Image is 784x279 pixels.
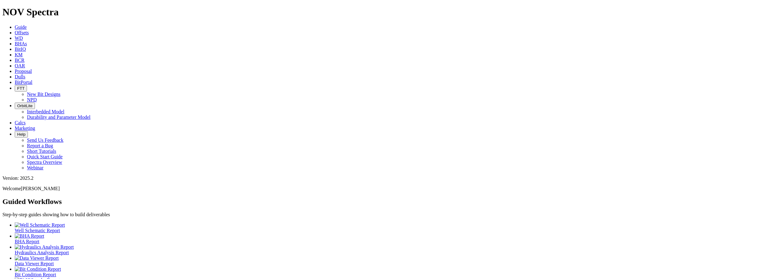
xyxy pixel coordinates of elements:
span: BHA Report [15,239,39,244]
button: OrbitLite [15,103,35,109]
a: Durability and Parameter Model [27,115,91,120]
a: Short Tutorials [27,149,56,154]
a: Bit Condition Report Bit Condition Report [15,266,782,277]
div: Version: 2025.2 [2,175,782,181]
a: Well Schematic Report Well Schematic Report [15,222,782,233]
span: Bit Condition Report [15,272,56,277]
a: Data Viewer Report Data Viewer Report [15,255,782,266]
img: Hydraulics Analysis Report [15,244,74,250]
img: Data Viewer Report [15,255,59,261]
span: Well Schematic Report [15,228,60,233]
h1: NOV Spectra [2,6,782,18]
img: BHA Report [15,233,44,239]
a: Send Us Feedback [27,138,63,143]
a: BitIQ [15,47,26,52]
a: BitPortal [15,80,32,85]
p: Welcome [2,186,782,191]
h2: Guided Workflows [2,198,782,206]
a: Hydraulics Analysis Report Hydraulics Analysis Report [15,244,782,255]
img: Well Schematic Report [15,222,65,228]
span: [PERSON_NAME] [21,186,60,191]
span: Help [17,132,25,137]
a: Dulls [15,74,25,79]
span: OrbitLite [17,104,32,108]
a: Guide [15,25,27,30]
a: Offsets [15,30,29,35]
a: Calcs [15,120,26,125]
span: Hydraulics Analysis Report [15,250,69,255]
a: Webinar [27,165,43,170]
a: KM [15,52,23,57]
a: Interbedded Model [27,109,64,114]
a: Quick Start Guide [27,154,62,159]
a: BHAs [15,41,27,46]
a: Marketing [15,126,35,131]
a: OAR [15,63,25,68]
a: WD [15,36,23,41]
a: Proposal [15,69,32,74]
p: Step-by-step guides showing how to build deliverables [2,212,782,217]
a: Report a Bug [27,143,53,148]
a: New Bit Designs [27,92,60,97]
img: Bit Condition Report [15,266,61,272]
button: Help [15,131,28,138]
span: Data Viewer Report [15,261,54,266]
a: NPD [27,97,37,102]
button: FTT [15,85,27,92]
span: FTT [17,86,24,91]
a: BCR [15,58,24,63]
a: Spectra Overview [27,160,62,165]
a: BHA Report BHA Report [15,233,782,244]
